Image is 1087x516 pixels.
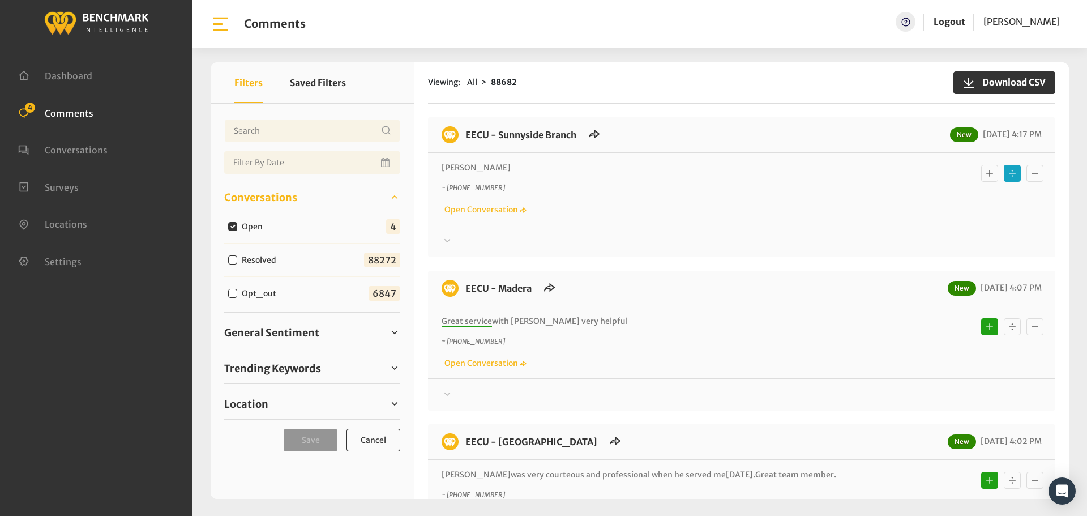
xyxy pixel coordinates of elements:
[442,280,459,297] img: benchmark
[983,16,1060,27] span: [PERSON_NAME]
[755,470,834,480] span: Great team member
[18,106,93,118] a: Comments 4
[45,181,79,193] span: Surveys
[975,75,1046,89] span: Download CSV
[978,315,1046,338] div: Basic example
[465,129,576,140] a: EECU - Sunnyside Branch
[224,324,400,341] a: General Sentiment
[224,396,268,412] span: Location
[224,325,319,340] span: General Sentiment
[224,361,321,376] span: Trending Keywords
[379,151,393,174] button: Open Calendar
[934,12,965,32] a: Logout
[45,70,92,82] span: Dashboard
[45,255,82,267] span: Settings
[228,289,237,298] input: Opt_out
[459,126,583,143] h6: EECU - Sunnyside Branch
[228,222,237,231] input: Open
[234,62,263,103] button: Filters
[346,429,400,451] button: Cancel
[224,151,400,174] input: Date range input field
[244,17,306,31] h1: Comments
[45,107,93,118] span: Comments
[442,491,505,499] i: ~ [PHONE_NUMBER]
[18,69,92,80] a: Dashboard
[224,360,400,377] a: Trending Keywords
[726,470,753,480] span: [DATE]
[1049,477,1076,505] div: Open Intercom Messenger
[465,283,532,294] a: EECU - Madera
[45,219,87,230] span: Locations
[491,77,517,87] strong: 88682
[978,436,1042,446] span: [DATE] 4:02 PM
[442,163,511,173] span: [PERSON_NAME]
[980,129,1042,139] span: [DATE] 4:17 PM
[442,337,505,346] i: ~ [PHONE_NUMBER]
[978,469,1046,492] div: Basic example
[953,71,1055,94] button: Download CSV
[459,280,538,297] h6: EECU - Madera
[18,181,79,192] a: Surveys
[442,126,459,143] img: benchmark
[465,436,597,447] a: EECU - [GEOGRAPHIC_DATA]
[950,127,978,142] span: New
[18,143,108,155] a: Conversations
[442,358,527,368] a: Open Conversation
[934,16,965,27] a: Logout
[228,255,237,265] input: Resolved
[442,470,511,480] span: [PERSON_NAME]
[948,434,976,449] span: New
[442,433,459,450] img: benchmark
[386,219,400,234] span: 4
[25,103,35,113] span: 4
[238,288,285,300] label: Opt_out
[983,12,1060,32] a: [PERSON_NAME]
[45,144,108,156] span: Conversations
[238,254,285,266] label: Resolved
[364,253,400,267] span: 88272
[224,120,400,142] input: Username
[18,218,87,229] a: Locations
[224,190,297,205] span: Conversations
[224,395,400,412] a: Location
[224,189,400,206] a: Conversations
[442,469,892,481] p: was very courteous and professional when he served me . .
[442,184,505,192] i: ~ [PHONE_NUMBER]
[442,315,892,327] p: with [PERSON_NAME] very helpful
[44,8,149,36] img: benchmark
[442,316,492,327] span: Great service
[442,204,527,215] a: Open Conversation
[369,286,400,301] span: 6847
[290,62,346,103] button: Saved Filters
[428,76,460,88] span: Viewing:
[238,221,272,233] label: Open
[18,255,82,266] a: Settings
[211,14,230,34] img: bar
[467,77,477,87] span: All
[978,283,1042,293] span: [DATE] 4:07 PM
[459,433,604,450] h6: EECU - Clovis North Branch
[948,281,976,296] span: New
[978,162,1046,185] div: Basic example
